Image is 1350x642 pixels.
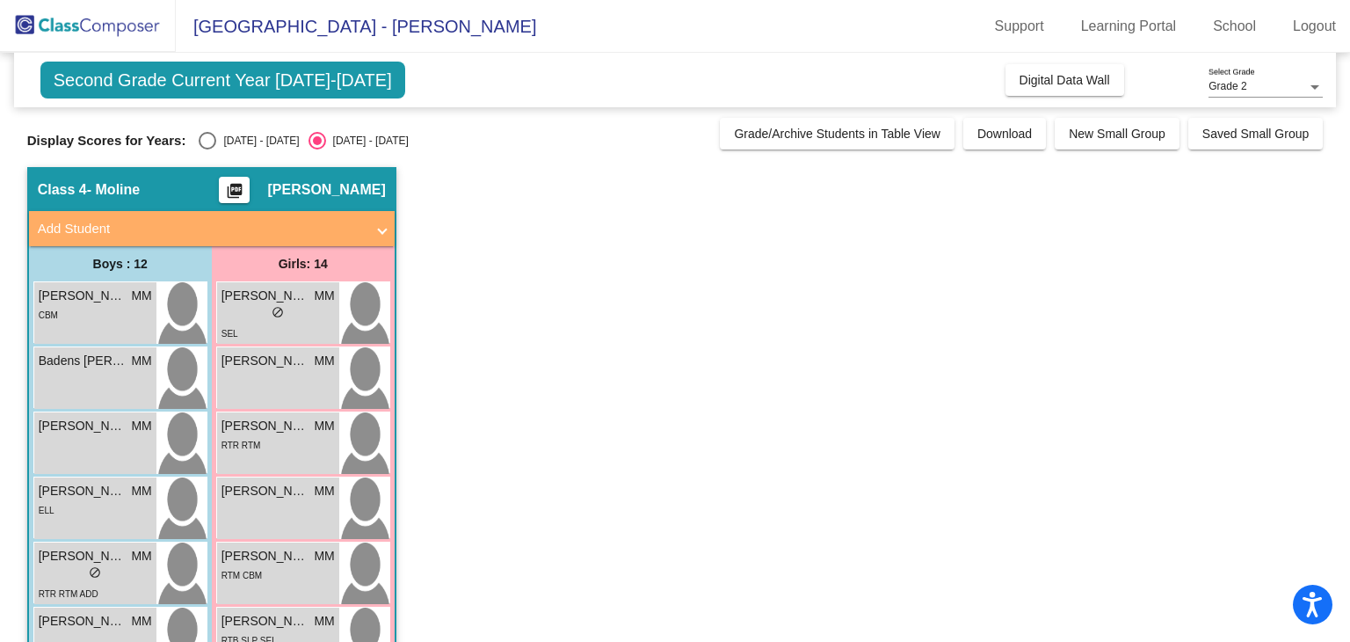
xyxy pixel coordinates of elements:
[224,182,245,207] mat-icon: picture_as_pdf
[981,12,1058,40] a: Support
[314,287,334,305] span: MM
[176,12,536,40] span: [GEOGRAPHIC_DATA] - [PERSON_NAME]
[221,612,309,631] span: [PERSON_NAME]
[1208,80,1246,92] span: Grade 2
[131,547,151,565] span: MM
[734,127,940,141] span: Grade/Archive Students in Table View
[1055,118,1179,150] button: New Small Group
[1202,127,1309,141] span: Saved Small Group
[89,566,101,579] span: do_not_disturb_alt
[199,132,408,150] mat-radio-group: Select an option
[29,211,395,246] mat-expansion-panel-header: Add Student
[221,571,262,580] span: RTM CBM
[131,612,151,631] span: MM
[131,482,151,500] span: MM
[314,547,334,565] span: MM
[131,417,151,435] span: MM
[39,352,127,370] span: Badens [PERSON_NAME]
[221,287,309,305] span: [PERSON_NAME]
[221,417,309,435] span: [PERSON_NAME]
[39,506,54,515] span: ELL
[1067,12,1191,40] a: Learning Portal
[131,352,151,370] span: MM
[216,133,299,149] div: [DATE] - [DATE]
[38,219,365,239] mat-panel-title: Add Student
[39,287,127,305] span: [PERSON_NAME]
[39,547,127,565] span: [PERSON_NAME]
[1020,73,1110,87] span: Digital Data Wall
[40,62,405,98] span: Second Grade Current Year [DATE]-[DATE]
[212,246,395,281] div: Girls: 14
[1005,64,1124,96] button: Digital Data Wall
[29,246,212,281] div: Boys : 12
[39,482,127,500] span: [PERSON_NAME]
[39,589,98,599] span: RTR RTM ADD
[219,177,250,203] button: Print Students Details
[1069,127,1165,141] span: New Small Group
[326,133,409,149] div: [DATE] - [DATE]
[87,181,140,199] span: - Moline
[221,329,238,339] span: SEL
[267,181,385,199] span: [PERSON_NAME]
[1199,12,1270,40] a: School
[720,118,954,150] button: Grade/Archive Students in Table View
[314,352,334,370] span: MM
[1188,118,1323,150] button: Saved Small Group
[38,181,87,199] span: Class 4
[1279,12,1350,40] a: Logout
[221,482,309,500] span: [PERSON_NAME]
[39,417,127,435] span: [PERSON_NAME]
[39,310,58,320] span: CBM
[221,352,309,370] span: [PERSON_NAME]
[131,287,151,305] span: MM
[221,547,309,565] span: [PERSON_NAME]
[314,417,334,435] span: MM
[221,441,261,450] span: RTR RTM
[963,118,1046,150] button: Download
[39,612,127,631] span: [PERSON_NAME] [PERSON_NAME]
[314,482,334,500] span: MM
[314,612,334,631] span: MM
[272,306,284,318] span: do_not_disturb_alt
[977,127,1032,141] span: Download
[27,133,186,149] span: Display Scores for Years:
